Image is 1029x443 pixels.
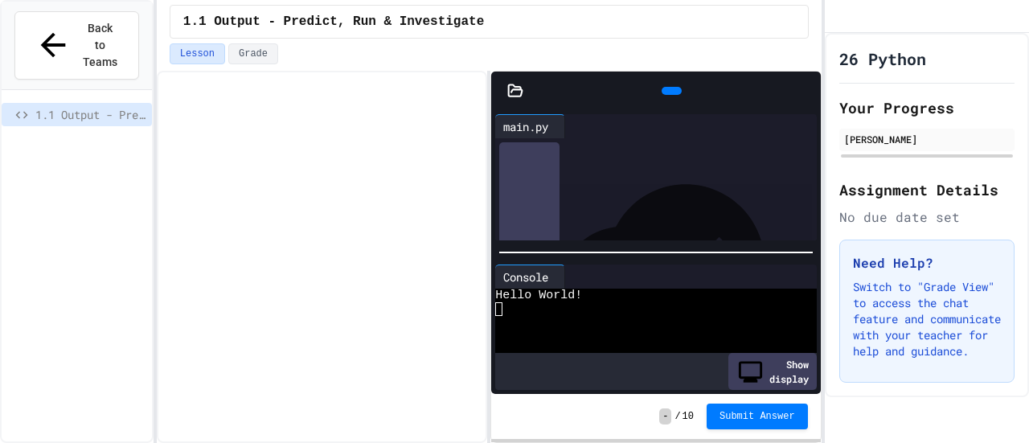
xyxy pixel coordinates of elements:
[839,47,926,70] h1: 26 Python
[170,43,225,64] button: Lesson
[674,410,680,423] span: /
[839,207,1015,227] div: No due date set
[728,353,817,390] div: Show display
[499,142,560,395] div: History
[707,404,808,429] button: Submit Answer
[81,20,119,71] span: Back to Teams
[719,410,795,423] span: Submit Answer
[495,114,565,138] div: main.py
[683,410,694,423] span: 10
[961,379,1013,427] iframe: chat widget
[853,253,1001,273] h3: Need Help?
[183,12,484,31] span: 1.1 Output - Predict, Run & Investigate
[495,289,582,302] span: Hello World!
[14,11,139,80] button: Back to Teams
[35,106,146,123] span: 1.1 Output - Predict, Run & Investigate
[495,269,556,285] div: Console
[495,118,556,135] div: main.py
[853,279,1001,359] p: Switch to "Grade View" to access the chat feature and communicate with your teacher for help and ...
[495,265,565,289] div: Console
[228,43,278,64] button: Grade
[839,178,1015,201] h2: Assignment Details
[839,96,1015,119] h2: Your Progress
[844,132,1010,146] div: [PERSON_NAME]
[896,309,1013,377] iframe: chat widget
[659,408,671,425] span: -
